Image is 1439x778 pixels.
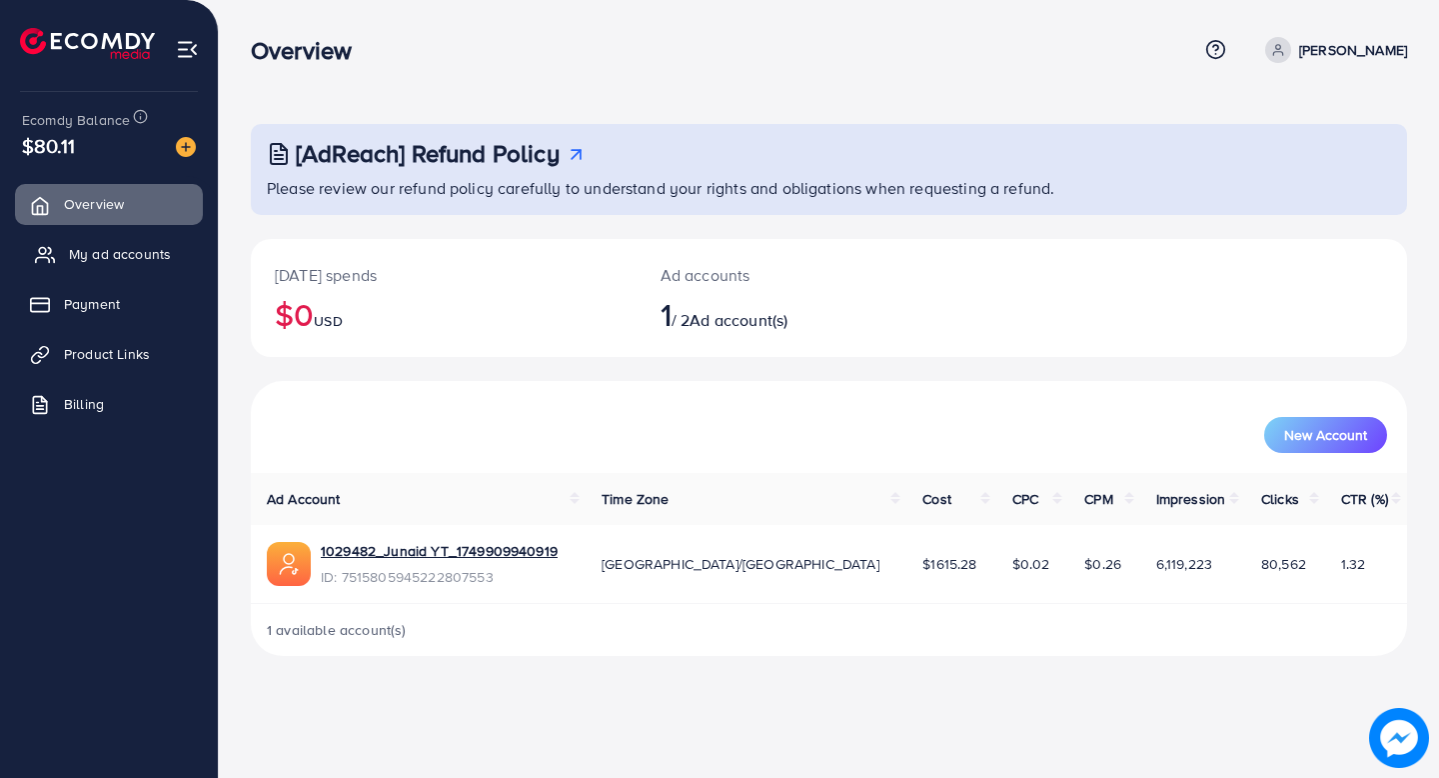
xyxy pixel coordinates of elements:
[1156,554,1212,574] span: 6,119,223
[275,263,613,287] p: [DATE] spends
[1341,554,1366,574] span: 1.32
[64,194,124,214] span: Overview
[1012,489,1038,509] span: CPC
[22,131,75,160] span: $80.11
[15,234,203,274] a: My ad accounts
[69,244,171,264] span: My ad accounts
[64,394,104,414] span: Billing
[321,541,558,561] a: 1029482_Junaid YT_1749909940919
[15,284,203,324] a: Payment
[267,620,407,640] span: 1 available account(s)
[15,184,203,224] a: Overview
[15,384,203,424] a: Billing
[267,176,1395,200] p: Please review our refund policy carefully to understand your rights and obligations when requesti...
[275,295,613,333] h2: $0
[922,489,951,509] span: Cost
[22,110,130,130] span: Ecomdy Balance
[1284,428,1367,442] span: New Account
[1264,417,1387,453] button: New Account
[1261,489,1299,509] span: Clicks
[15,334,203,374] a: Product Links
[1084,554,1121,574] span: $0.26
[1341,489,1388,509] span: CTR (%)
[661,295,901,333] h2: / 2
[1299,38,1407,62] p: [PERSON_NAME]
[1012,554,1050,574] span: $0.02
[296,139,560,168] h3: [AdReach] Refund Policy
[922,554,976,574] span: $1615.28
[176,38,199,61] img: menu
[251,36,368,65] h3: Overview
[64,294,120,314] span: Payment
[661,291,672,337] span: 1
[1369,708,1429,768] img: image
[267,489,341,509] span: Ad Account
[1156,489,1226,509] span: Impression
[602,554,879,574] span: [GEOGRAPHIC_DATA]/[GEOGRAPHIC_DATA]
[1257,37,1407,63] a: [PERSON_NAME]
[314,311,342,331] span: USD
[20,28,155,59] img: logo
[1261,554,1306,574] span: 80,562
[321,567,558,587] span: ID: 7515805945222807553
[267,542,311,586] img: ic-ads-acc.e4c84228.svg
[690,309,787,331] span: Ad account(s)
[64,344,150,364] span: Product Links
[1084,489,1112,509] span: CPM
[602,489,669,509] span: Time Zone
[176,137,196,157] img: image
[661,263,901,287] p: Ad accounts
